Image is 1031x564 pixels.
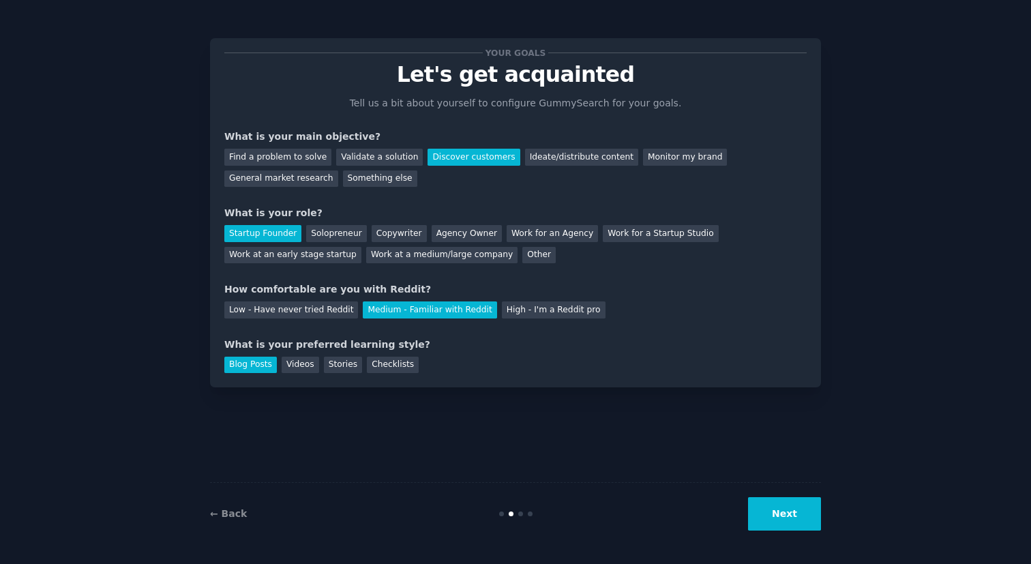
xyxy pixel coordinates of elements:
[224,357,277,374] div: Blog Posts
[224,170,338,188] div: General market research
[224,206,807,220] div: What is your role?
[224,63,807,87] p: Let's get acquainted
[643,149,727,166] div: Monitor my brand
[224,301,358,318] div: Low - Have never tried Reddit
[525,149,638,166] div: Ideate/distribute content
[224,149,331,166] div: Find a problem to solve
[343,170,417,188] div: Something else
[336,149,423,166] div: Validate a solution
[372,225,427,242] div: Copywriter
[507,225,598,242] div: Work for an Agency
[502,301,606,318] div: High - I'm a Reddit pro
[522,247,556,264] div: Other
[363,301,496,318] div: Medium - Familiar with Reddit
[366,247,518,264] div: Work at a medium/large company
[282,357,319,374] div: Videos
[224,225,301,242] div: Startup Founder
[306,225,366,242] div: Solopreneur
[483,46,548,60] span: Your goals
[224,338,807,352] div: What is your preferred learning style?
[224,282,807,297] div: How comfortable are you with Reddit?
[210,508,247,519] a: ← Back
[603,225,718,242] div: Work for a Startup Studio
[432,225,502,242] div: Agency Owner
[224,247,361,264] div: Work at an early stage startup
[367,357,419,374] div: Checklists
[748,497,821,531] button: Next
[324,357,362,374] div: Stories
[344,96,687,110] p: Tell us a bit about yourself to configure GummySearch for your goals.
[224,130,807,144] div: What is your main objective?
[428,149,520,166] div: Discover customers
